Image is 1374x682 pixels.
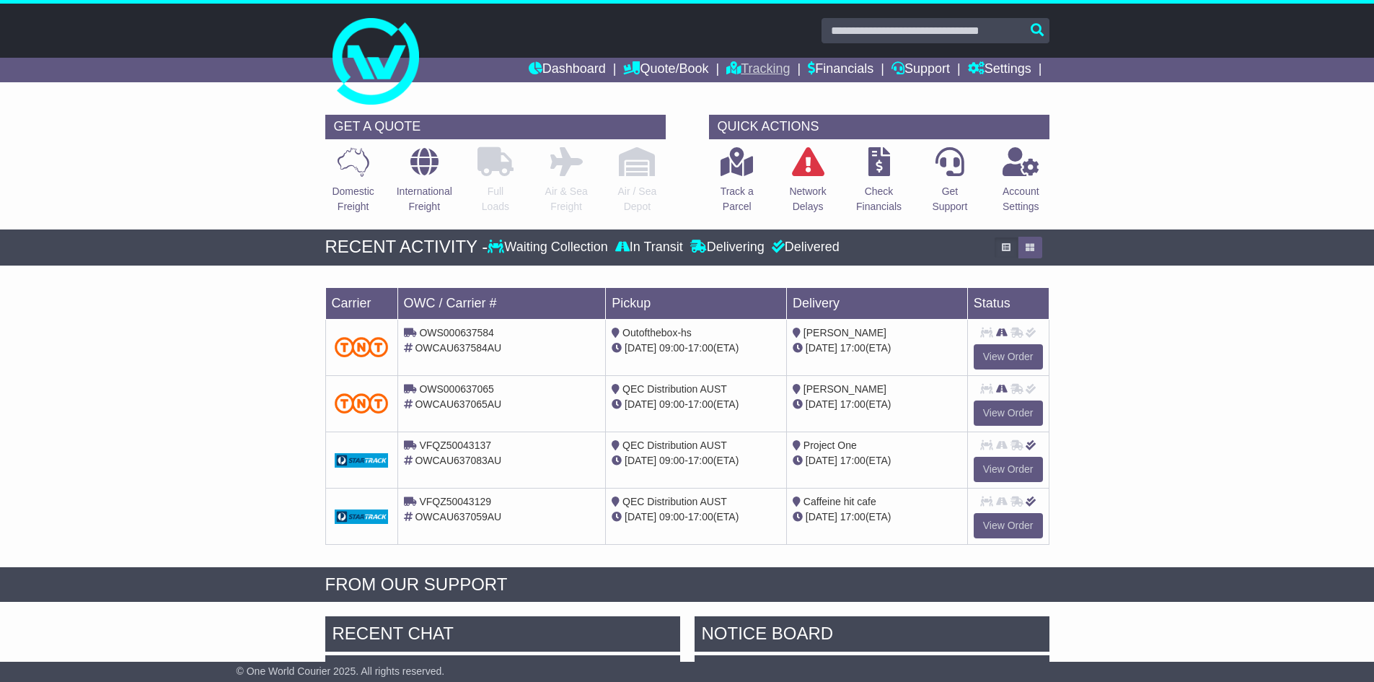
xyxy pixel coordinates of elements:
[415,455,501,466] span: OWCAU637083AU
[331,147,374,222] a: DomesticFreight
[688,455,713,466] span: 17:00
[659,398,684,410] span: 09:00
[1003,184,1039,214] p: Account Settings
[419,440,491,451] span: VFQZ50043137
[974,344,1043,370] a: View Order
[726,58,790,82] a: Tracking
[968,58,1031,82] a: Settings
[612,510,780,525] div: - (ETA)
[932,184,967,214] p: Get Support
[974,401,1043,426] a: View Order
[855,147,902,222] a: CheckFinancials
[931,147,968,222] a: GetSupport
[396,147,453,222] a: InternationalFreight
[622,327,692,338] span: Outofthebox-hs
[397,184,452,214] p: International Freight
[625,455,656,466] span: [DATE]
[612,397,780,412] div: - (ETA)
[793,510,961,525] div: (ETA)
[967,287,1049,319] td: Status
[803,496,876,507] span: Caffeine hit cafe
[477,184,514,214] p: Full Loads
[325,287,397,319] td: Carrier
[709,115,1049,139] div: QUICK ACTIONS
[891,58,950,82] a: Support
[419,383,494,395] span: OWS000637065
[720,147,754,222] a: Track aParcel
[659,342,684,354] span: 09:00
[332,184,374,214] p: Domestic Freight
[335,393,389,413] img: TNT_Domestic.png
[529,58,606,82] a: Dashboard
[325,237,488,258] div: RECENT ACTIVITY -
[419,327,494,338] span: OWS000637584
[688,398,713,410] span: 17:00
[612,240,687,255] div: In Transit
[659,455,684,466] span: 09:00
[397,287,606,319] td: OWC / Carrier #
[789,184,826,214] p: Network Delays
[419,496,491,507] span: VFQZ50043129
[788,147,827,222] a: NetworkDelays
[622,440,727,451] span: QEC Distribution AUST
[618,184,657,214] p: Air / Sea Depot
[803,383,886,395] span: [PERSON_NAME]
[840,455,866,466] span: 17:00
[793,341,961,356] div: (ETA)
[325,616,680,655] div: RECENT CHAT
[335,337,389,357] img: TNT_Domestic.png
[856,184,902,214] p: Check Financials
[325,115,666,139] div: GET A QUOTE
[415,342,501,354] span: OWCAU637584AU
[415,398,501,410] span: OWCAU637065AU
[803,440,857,451] span: Project One
[974,513,1043,538] a: View Order
[325,574,1049,595] div: FROM OUR SUPPORT
[606,287,787,319] td: Pickup
[687,240,768,255] div: Delivering
[625,398,656,410] span: [DATE]
[806,511,837,523] span: [DATE]
[793,453,961,468] div: (ETA)
[237,665,445,677] span: © One World Courier 2025. All rights reserved.
[335,453,389,468] img: GetCarrierServiceDarkLogo
[1002,147,1040,222] a: AccountSettings
[806,342,837,354] span: [DATE]
[688,511,713,523] span: 17:00
[612,453,780,468] div: - (ETA)
[840,398,866,410] span: 17:00
[612,341,780,356] div: - (ETA)
[840,511,866,523] span: 17:00
[622,383,727,395] span: QEC Distribution AUST
[625,511,656,523] span: [DATE]
[974,457,1043,482] a: View Order
[415,511,501,523] span: OWCAU637059AU
[721,184,754,214] p: Track a Parcel
[803,327,886,338] span: [PERSON_NAME]
[625,342,656,354] span: [DATE]
[793,397,961,412] div: (ETA)
[840,342,866,354] span: 17:00
[806,398,837,410] span: [DATE]
[622,496,727,507] span: QEC Distribution AUST
[808,58,873,82] a: Financials
[768,240,840,255] div: Delivered
[545,184,588,214] p: Air & Sea Freight
[806,455,837,466] span: [DATE]
[335,510,389,524] img: GetCarrierServiceDarkLogo
[688,342,713,354] span: 17:00
[659,511,684,523] span: 09:00
[623,58,708,82] a: Quote/Book
[786,287,967,319] td: Delivery
[695,616,1049,655] div: NOTICE BOARD
[488,240,611,255] div: Waiting Collection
